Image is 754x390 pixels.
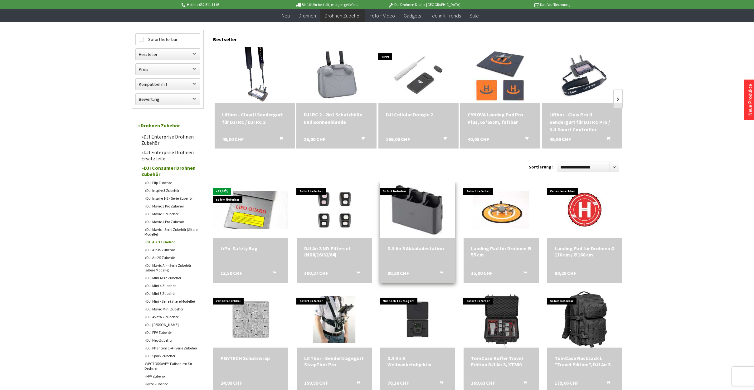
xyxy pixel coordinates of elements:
a: DJI FPV Zubehör [141,329,201,336]
span: 80,20 CHF [555,270,576,276]
label: Hersteller [136,49,200,60]
button: In den Warenkorb [272,135,287,144]
div: Landing Pad für Drohnen Ø 110 cm / Ø 160 cm [555,245,615,258]
button: In den Warenkorb [516,270,531,278]
a: PGYTECH Schutzwrap 24,99 CHF [221,355,281,361]
img: Landing Pad für Drohnen Ø 55 cm [473,182,529,238]
a: DJI Mini 4 Pro Zubehör [141,274,201,282]
a: DJI Inspire 1-2 - Serie Zubehör [141,194,201,202]
a: TomCase Koffer Travel Edition DJI Air 3, XT380 169,63 CHF In den Warenkorb [471,355,531,368]
p: Hotline 032 511 11 03 [181,1,278,8]
span: 100,27 CHF [304,270,328,276]
a: DJI Mavic 3 Pro Zubehör [141,202,201,210]
div: LifThor - Sendertragegurt StrapThor Pro [304,355,364,368]
button: In den Warenkorb [349,380,364,388]
a: LifThor - Sendertragegurt StrapThor Pro 159,59 CHF In den Warenkorb [304,355,364,368]
a: Lifthor - Claw II Sendergurt für DJI RC / DJI RC 2 49,00 CHF In den Warenkorb [222,111,287,126]
a: DJI Consumer Drohnen Zubehör [138,163,201,179]
a: DJI Mavic 3 Zubehör [141,210,201,218]
a: DJI Air 2S Zubehör [141,254,201,261]
span: 49,90 CHF [549,135,571,143]
a: Sale [465,9,483,22]
a: Gadgets [399,9,425,22]
a: DJI Mini - Serie (ältere Modelle) [141,297,201,305]
img: PGYTECH Schutzwrap [222,291,279,348]
span: 49,00 CHF [222,135,244,143]
a: DJI Flip Zubehör [141,179,201,187]
a: Drohnen Zubehör [135,119,201,132]
img: LifThor - Sendertragegurt StrapThor Pro [297,296,372,343]
img: LiPo-Safety Bag [213,191,288,229]
img: DJI RC 2 - 2in1 Schutzhülle und Sonnenblende [309,47,365,103]
a: DJI Mavic 4 Pro Zubehör [141,218,201,226]
label: Sofort lieferbar [136,34,200,45]
div: DJI RC 2 - 2in1 Schutzhülle und Sonnenblende [304,111,369,126]
a: FPV Zubehör [141,372,201,380]
a: DJI RC 2 - 2in1 Schutzhülle und Sonnenblende 26,00 CHF In den Warenkorb [304,111,369,126]
button: In den Warenkorb [516,380,531,388]
div: LiPo-Safety Bag [221,245,281,251]
span: 40,05 CHF [468,135,489,143]
img: DJI Air 3 Weitwinkelobjektiv [380,295,455,345]
img: Lifthor - Claw II Sendergurt für DJI RC / DJI RC 2 [234,47,275,103]
button: In den Warenkorb [432,380,447,388]
a: Landing Pad für Drohnen Ø 110 cm / Ø 160 cm 80,20 CHF [555,245,615,258]
div: Lifthor - Claw Pro II Sendergurt für DJI RC Pro / DJI Smart Controller [549,111,615,133]
button: In den Warenkorb [517,135,532,144]
a: Drohnen [294,9,320,22]
a: DJI Air 3 Weitwinkelobjektiv 70,16 CHF In den Warenkorb [387,355,448,368]
a: DJI Mini 3 Zubehör [141,290,201,297]
img: TomCase Rucksack L "Travel Edition", DJI Air 3 [562,291,607,348]
a: DJI Phantom 1-4 - Serie Zubehör [141,344,201,352]
img: DJI Air 3 Akkuladestation [365,175,470,245]
span: Foto + Video [370,12,395,19]
a: DJI Air 3S Zubehör [141,246,201,254]
a: DJI Inspire 3 Zubehör [141,187,201,194]
span: Drohnen Zubehör [325,12,361,19]
p: Kauf auf Rechnung [473,1,570,8]
a: DJI Mini 4 Zubehör [141,282,201,290]
span: 169,63 CHF [471,380,495,386]
button: In den Warenkorb [435,135,450,144]
span: 26,00 CHF [304,135,325,143]
a: TomCase Rucksack L "Travel Edition", DJI Air 3 179,66 CHF In den Warenkorb [555,355,615,368]
a: Neu [277,9,294,22]
img: CYNOVA Landing Pad Pro Plus, 65*65cm, faltbar [472,47,528,103]
button: In den Warenkorb [265,270,280,278]
img: Landing Pad für Drohnen Ø 110 cm / Ø 160 cm [557,182,613,238]
img: DJI Cellular Dongle 2 [378,48,459,102]
a: DJI Spark Zubehör [141,352,201,360]
span: 159,59 CHF [304,380,328,386]
a: DJI Mavic Air - Serie Zubehör (ältere Modelle) [141,261,201,274]
div: TomCase Rucksack L "Travel Edition", DJI Air 3 [555,355,615,368]
a: DJI Cellular Dongle 2 169,00 CHF In den Warenkorb [386,111,451,118]
img: TomCase Koffer Travel Edition DJI Air 3, XT380 [473,291,529,348]
span: Gadgets [404,12,421,19]
a: Technik-Trends [425,9,465,22]
label: Sortierung: [529,162,553,172]
p: Bis 16 Uhr bestellt, morgen geliefert. [278,1,375,8]
div: DJI Air 3 Akkuladestation [387,245,448,251]
label: Kompatibel mit [136,79,200,90]
div: TomCase Koffer Travel Edition DJI Air 3, XT380 [471,355,531,368]
a: DJI Air 3 Zubehör [141,238,201,246]
a: CYNOVA Landing Pad Pro Plus, 65*65cm, faltbar 40,05 CHF In den Warenkorb [468,111,533,126]
label: Preis [136,64,200,75]
span: 80,20 CHF [387,270,409,276]
span: 15,00 CHF [471,270,493,276]
span: Technik-Trends [430,12,461,19]
a: Neue Produkte [747,84,753,116]
a: DJI Enterprise Drohnen Zubehör [138,132,201,148]
a: Lifthor - Claw Pro II Sendergurt für DJI RC Pro / DJI Smart Controller 49,90 CHF In den Warenkorb [549,111,615,133]
span: 70,16 CHF [387,380,409,386]
a: DJI Enterprise Drohnen Ersatzteile [138,148,201,163]
a: VECTORSAVE™ Fallschirm für Drohnen [141,360,201,372]
button: In den Warenkorb [353,135,368,144]
div: CYNOVA Landing Pad Pro Plus, 65*65cm, faltbar [468,111,533,126]
a: DJI Neo Zubehör [141,336,201,344]
span: Neu [282,12,290,19]
a: Ryze Zubehör [141,380,201,388]
a: DJI Mavic Mini Zubehör [141,305,201,313]
a: DJI Mavic - Serie Zubehör (ältere Modelle) [141,226,201,238]
span: Sale [469,12,479,19]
